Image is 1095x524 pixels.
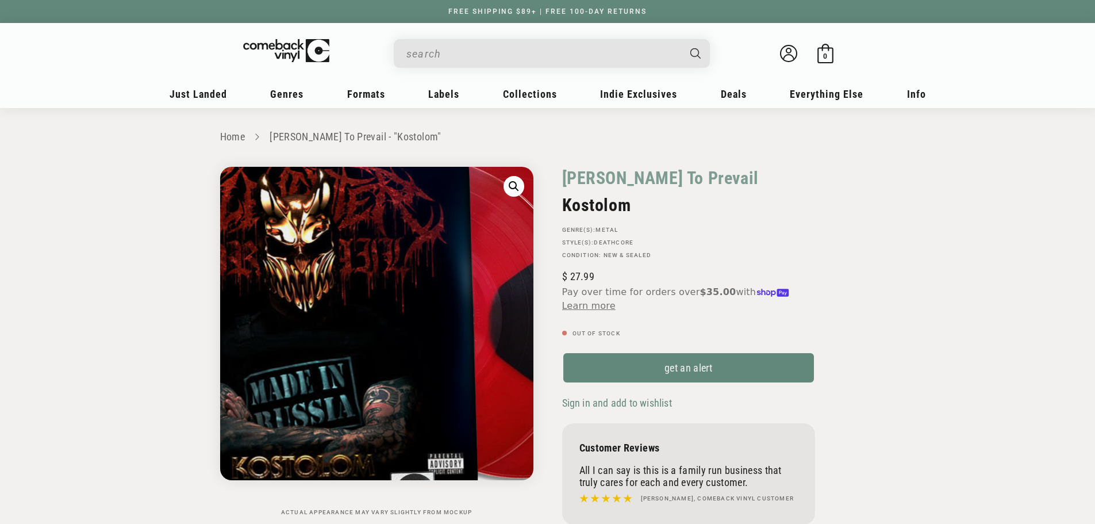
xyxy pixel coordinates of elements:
span: Deals [721,88,747,100]
img: star5.svg [579,491,632,506]
span: Info [907,88,926,100]
media-gallery: Gallery Viewer [220,167,533,516]
p: All I can say is this is a family run business that truly cares for each and every customer. [579,464,798,488]
a: Metal [595,227,618,233]
span: 27.99 [562,270,594,282]
span: Sign in and add to wishlist [562,397,672,409]
button: Sign in and add to wishlist [562,396,675,410]
div: Search [394,39,710,68]
p: Condition: New & Sealed [562,252,815,259]
a: FREE SHIPPING $89+ | FREE 100-DAY RETURNS [437,7,658,16]
a: Home [220,131,245,143]
nav: breadcrumbs [220,129,875,146]
p: Out of stock [562,330,815,337]
span: Collections [503,88,557,100]
p: GENRE(S): [562,227,815,234]
p: Actual appearance may vary slightly from mockup [220,509,533,516]
a: [PERSON_NAME] To Prevail - "Kostolom" [270,131,441,143]
a: get an alert [562,352,815,384]
span: Genres [270,88,303,100]
span: 0 [823,52,827,60]
input: When autocomplete results are available use up and down arrows to review and enter to select [406,42,679,66]
span: $ [562,270,567,282]
span: Everything Else [790,88,863,100]
span: Labels [428,88,459,100]
span: Just Landed [170,88,227,100]
button: Search [680,39,711,68]
p: STYLE(S): [562,239,815,246]
h4: [PERSON_NAME], Comeback Vinyl customer [641,494,794,503]
span: Formats [347,88,385,100]
span: Indie Exclusives [600,88,677,100]
p: Customer Reviews [579,442,798,454]
a: [PERSON_NAME] To Prevail [562,167,759,189]
a: Deathcore [594,239,633,246]
h2: Kostolom [562,195,815,215]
